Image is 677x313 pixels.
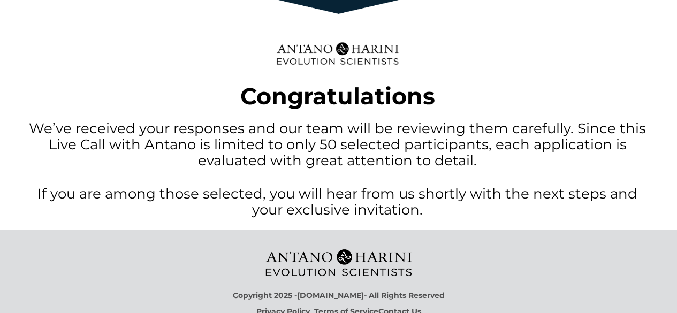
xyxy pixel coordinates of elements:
[297,291,364,300] a: [DOMAIN_NAME]
[364,291,445,300] strong: - All Rights Reserved
[271,35,405,72] img: Evolution-Scientist (2)
[154,83,521,109] p: Congratulations
[233,291,297,300] strong: Copyright 2025 -
[24,121,652,169] p: We’ve received your responses and our team will be reviewing them carefully. Since this Live Call...
[258,241,419,285] img: Evolution-Scientist (2)
[24,186,652,218] p: If you are among those selected, you will hear from us shortly with the next steps and your exclu...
